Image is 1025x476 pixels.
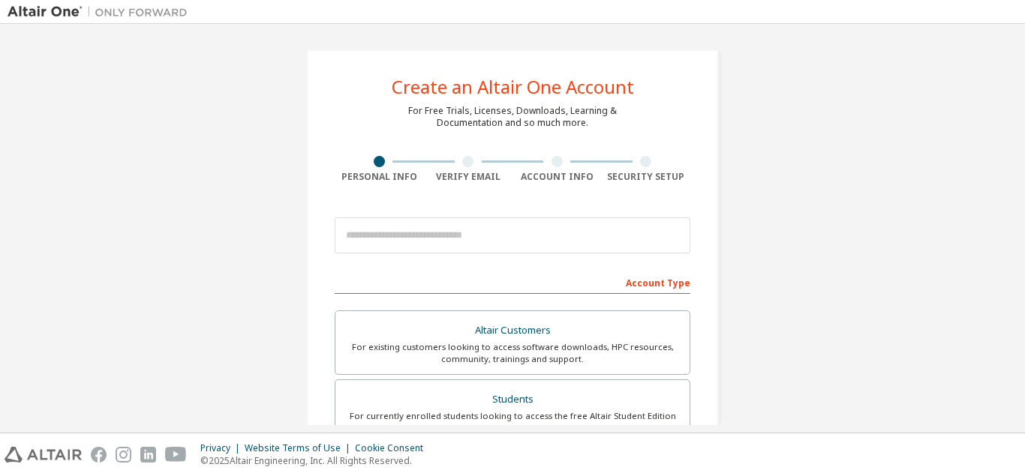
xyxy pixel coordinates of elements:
[344,410,681,434] div: For currently enrolled students looking to access the free Altair Student Edition bundle and all ...
[602,171,691,183] div: Security Setup
[344,389,681,410] div: Students
[5,447,82,463] img: altair_logo.svg
[335,171,424,183] div: Personal Info
[335,270,690,294] div: Account Type
[8,4,195,19] img: Altair One
[165,447,187,463] img: youtube.svg
[245,442,355,454] div: Website Terms of Use
[140,447,156,463] img: linkedin.svg
[116,447,131,463] img: instagram.svg
[408,105,617,129] div: For Free Trials, Licenses, Downloads, Learning & Documentation and so much more.
[344,320,681,341] div: Altair Customers
[424,171,513,183] div: Verify Email
[392,78,634,96] div: Create an Altair One Account
[200,454,432,467] p: © 2025 Altair Engineering, Inc. All Rights Reserved.
[91,447,107,463] img: facebook.svg
[512,171,602,183] div: Account Info
[200,442,245,454] div: Privacy
[355,442,432,454] div: Cookie Consent
[344,341,681,365] div: For existing customers looking to access software downloads, HPC resources, community, trainings ...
